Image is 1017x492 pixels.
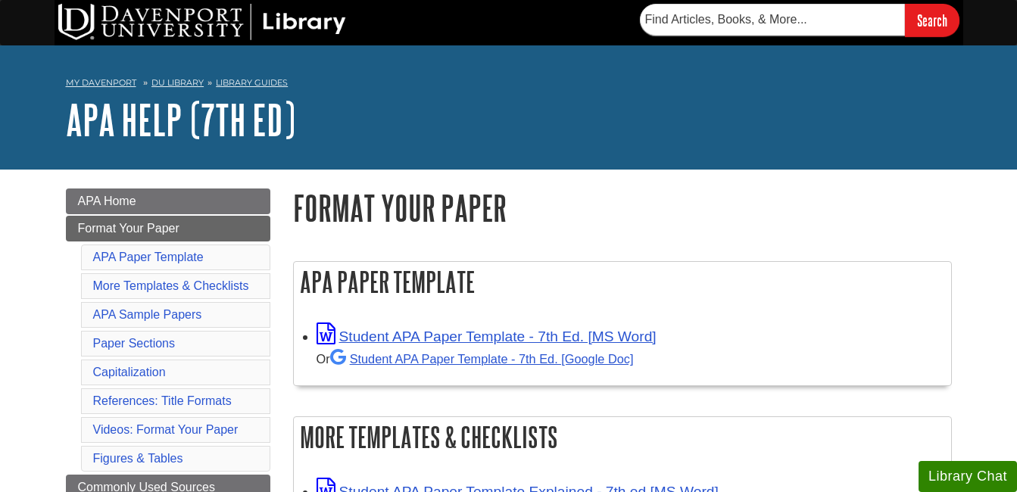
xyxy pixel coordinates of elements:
span: Format Your Paper [78,222,179,235]
input: Search [905,4,959,36]
a: Library Guides [216,77,288,88]
nav: breadcrumb [66,73,952,97]
a: Link opens in new window [317,329,657,344]
h1: Format Your Paper [293,188,952,227]
a: Format Your Paper [66,216,270,241]
form: Searches DU Library's articles, books, and more [640,4,959,36]
a: My Davenport [66,76,136,89]
a: Paper Sections [93,337,176,350]
h2: APA Paper Template [294,262,951,302]
a: DU Library [151,77,204,88]
a: APA Home [66,188,270,214]
a: Figures & Tables [93,452,183,465]
small: Or [317,352,634,366]
a: Videos: Format Your Paper [93,423,239,436]
a: Capitalization [93,366,166,378]
a: Student APA Paper Template - 7th Ed. [Google Doc] [330,352,634,366]
button: Library Chat [919,461,1017,492]
a: References: Title Formats [93,394,232,407]
a: More Templates & Checklists [93,279,249,292]
img: DU Library [58,4,346,40]
a: APA Paper Template [93,251,204,263]
input: Find Articles, Books, & More... [640,4,905,36]
a: APA Sample Papers [93,308,202,321]
h2: More Templates & Checklists [294,417,951,457]
a: APA Help (7th Ed) [66,96,295,143]
span: APA Home [78,195,136,207]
